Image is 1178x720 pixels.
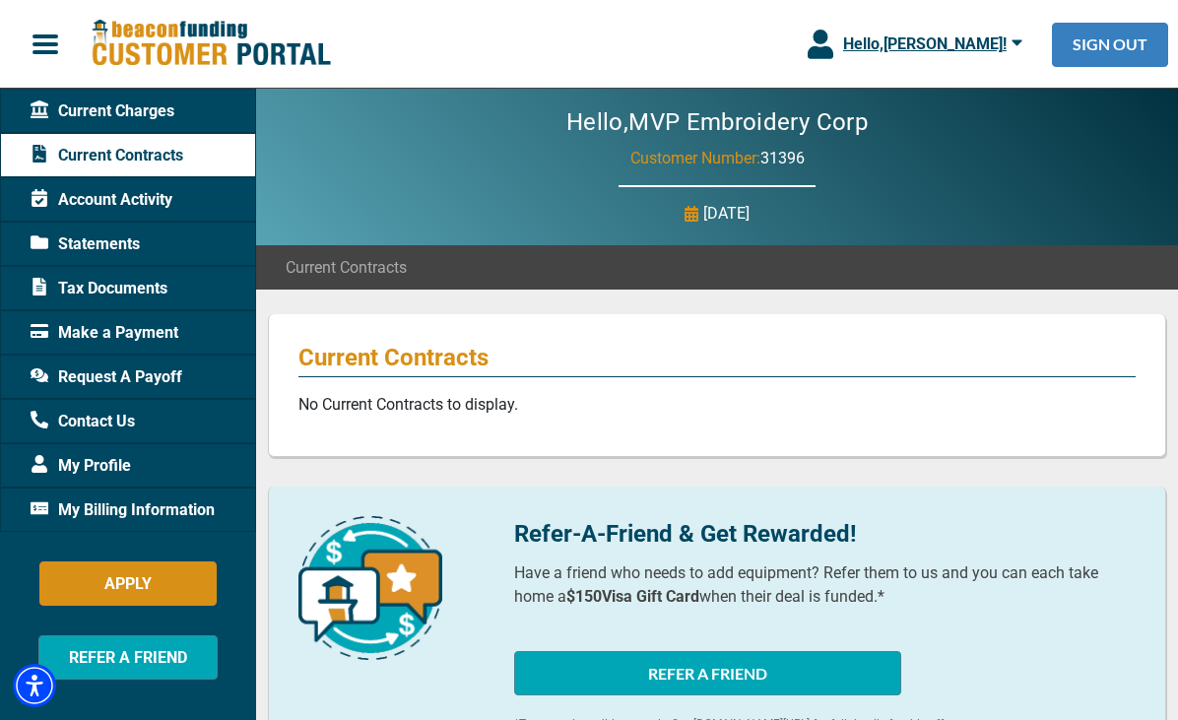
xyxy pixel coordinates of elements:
[91,19,331,69] img: Beacon Funding Customer Portal Logo
[298,393,1136,417] p: No Current Contracts to display.
[286,256,407,280] span: Current Contracts
[760,149,805,167] span: 31396
[514,561,1137,609] p: Have a friend who needs to add equipment? Refer them to us and you can each take home a when thei...
[703,202,750,226] p: [DATE]
[38,635,218,680] button: REFER A FRIEND
[31,232,140,256] span: Statements
[31,277,167,300] span: Tax Documents
[298,516,442,660] img: refer-a-friend-icon.png
[514,651,901,695] button: REFER A FRIEND
[630,149,760,167] span: Customer Number:
[1052,23,1168,67] a: SIGN OUT
[31,144,183,167] span: Current Contracts
[31,410,135,433] span: Contact Us
[843,34,1007,53] span: Hello, [PERSON_NAME] !
[507,108,927,137] h2: Hello, MVP Embroidery Corp
[39,561,217,606] button: APPLY
[566,587,699,606] b: $150 Visa Gift Card
[298,344,1136,371] p: Current Contracts
[31,498,215,522] span: My Billing Information
[13,664,56,707] div: Accessibility Menu
[31,99,174,123] span: Current Charges
[31,365,182,389] span: Request A Payoff
[31,188,172,212] span: Account Activity
[31,454,131,478] span: My Profile
[514,516,1137,552] p: Refer-A-Friend & Get Rewarded!
[31,321,178,345] span: Make a Payment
